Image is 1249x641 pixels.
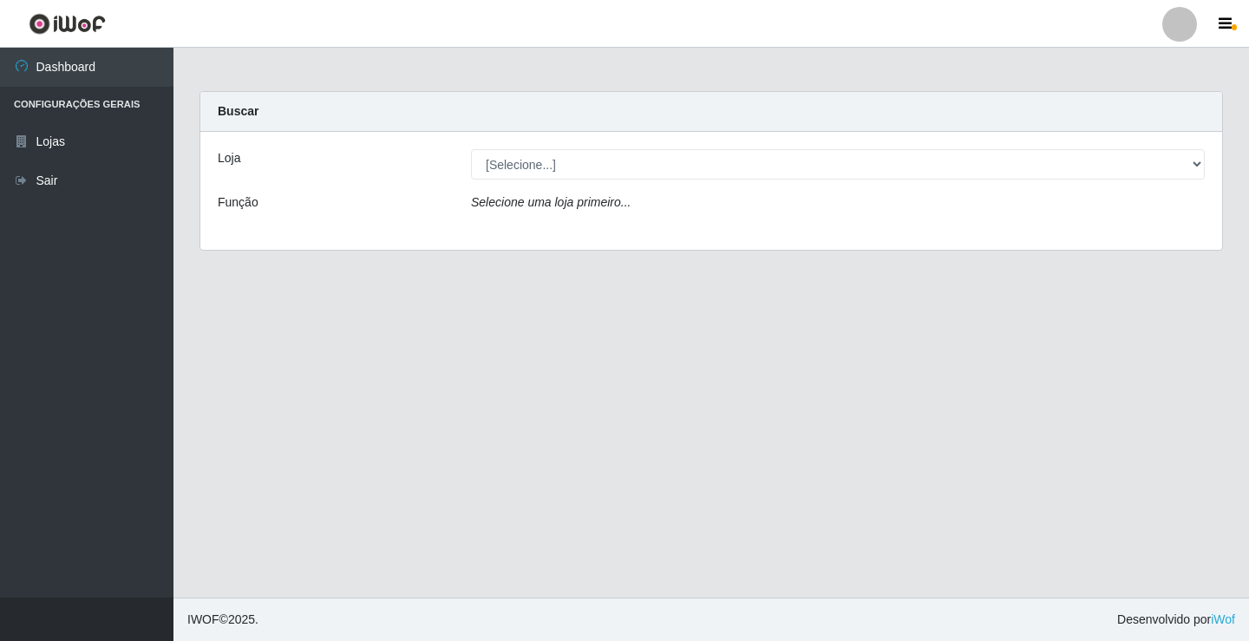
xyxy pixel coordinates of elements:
span: IWOF [187,612,219,626]
strong: Buscar [218,104,258,118]
a: iWof [1211,612,1235,626]
label: Função [218,193,258,212]
img: CoreUI Logo [29,13,106,35]
span: Desenvolvido por [1117,611,1235,629]
label: Loja [218,149,240,167]
span: © 2025 . [187,611,258,629]
i: Selecione uma loja primeiro... [471,195,631,209]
